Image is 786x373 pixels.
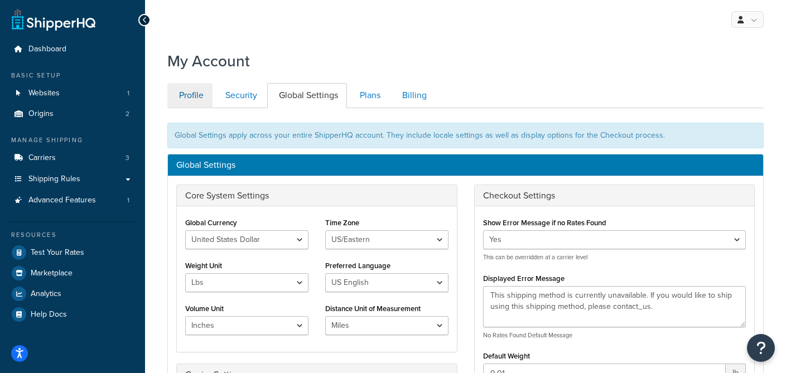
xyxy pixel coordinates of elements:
[185,219,237,227] label: Global Currency
[8,190,137,211] li: Advanced Features
[127,196,129,205] span: 1
[28,196,96,205] span: Advanced Features
[167,83,213,108] a: Profile
[348,83,389,108] a: Plans
[483,274,565,283] label: Displayed Error Message
[747,334,775,362] button: Open Resource Center
[176,160,755,170] h3: Global Settings
[28,175,80,184] span: Shipping Rules
[126,109,129,119] span: 2
[127,89,129,98] span: 1
[12,8,95,31] a: ShipperHQ Home
[8,169,137,190] a: Shipping Rules
[8,148,137,168] a: Carriers 3
[8,39,137,60] a: Dashboard
[8,148,137,168] li: Carriers
[8,304,137,324] a: Help Docs
[325,261,390,270] label: Preferred Language
[483,191,746,201] h3: Checkout Settings
[325,219,359,227] label: Time Zone
[185,304,224,313] label: Volume Unit
[185,261,222,270] label: Weight Unit
[8,284,137,304] a: Analytics
[267,83,347,108] a: Global Settings
[483,253,746,261] p: This can be overridden at a carrier level
[8,263,137,283] a: Marketplace
[185,191,449,201] h3: Core System Settings
[8,190,137,211] a: Advanced Features 1
[28,89,60,98] span: Websites
[483,219,606,227] label: Show Error Message if no Rates Found
[126,153,129,163] span: 3
[483,331,746,340] p: No Rates Found Default Message
[167,123,764,148] div: Global Settings apply across your entire ShipperHQ account. They include locale settings as well ...
[8,83,137,104] li: Websites
[8,71,137,80] div: Basic Setup
[28,109,54,119] span: Origins
[28,153,56,163] span: Carriers
[31,289,61,299] span: Analytics
[325,304,421,313] label: Distance Unit of Measurement
[167,50,250,72] h1: My Account
[8,135,137,145] div: Manage Shipping
[8,83,137,104] a: Websites 1
[483,286,746,327] textarea: This shipping method is currently unavailable. If you would like to ship using this shipping meth...
[8,243,137,263] a: Test Your Rates
[483,352,530,360] label: Default Weight
[8,104,137,124] li: Origins
[31,310,67,319] span: Help Docs
[214,83,266,108] a: Security
[8,104,137,124] a: Origins 2
[31,269,73,278] span: Marketplace
[31,248,84,258] span: Test Your Rates
[8,230,137,240] div: Resources
[28,45,66,54] span: Dashboard
[390,83,436,108] a: Billing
